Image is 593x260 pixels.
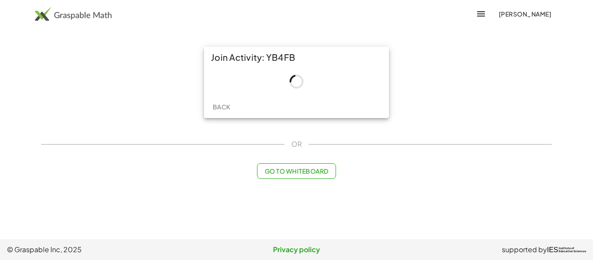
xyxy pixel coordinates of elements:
a: IESInstitute ofEducation Sciences [547,244,586,255]
span: © Graspable Inc, 2025 [7,244,200,255]
span: Go to Whiteboard [264,167,328,175]
span: Back [212,103,230,111]
span: supported by [502,244,547,255]
button: [PERSON_NAME] [491,6,558,22]
div: Join Activity: YB4FB [204,47,389,68]
button: Go to Whiteboard [257,163,336,179]
span: Institute of Education Sciences [559,247,586,253]
span: OR [291,139,302,149]
a: Privacy policy [200,244,393,255]
span: [PERSON_NAME] [498,10,551,18]
button: Back [208,99,235,115]
span: IES [547,246,558,254]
